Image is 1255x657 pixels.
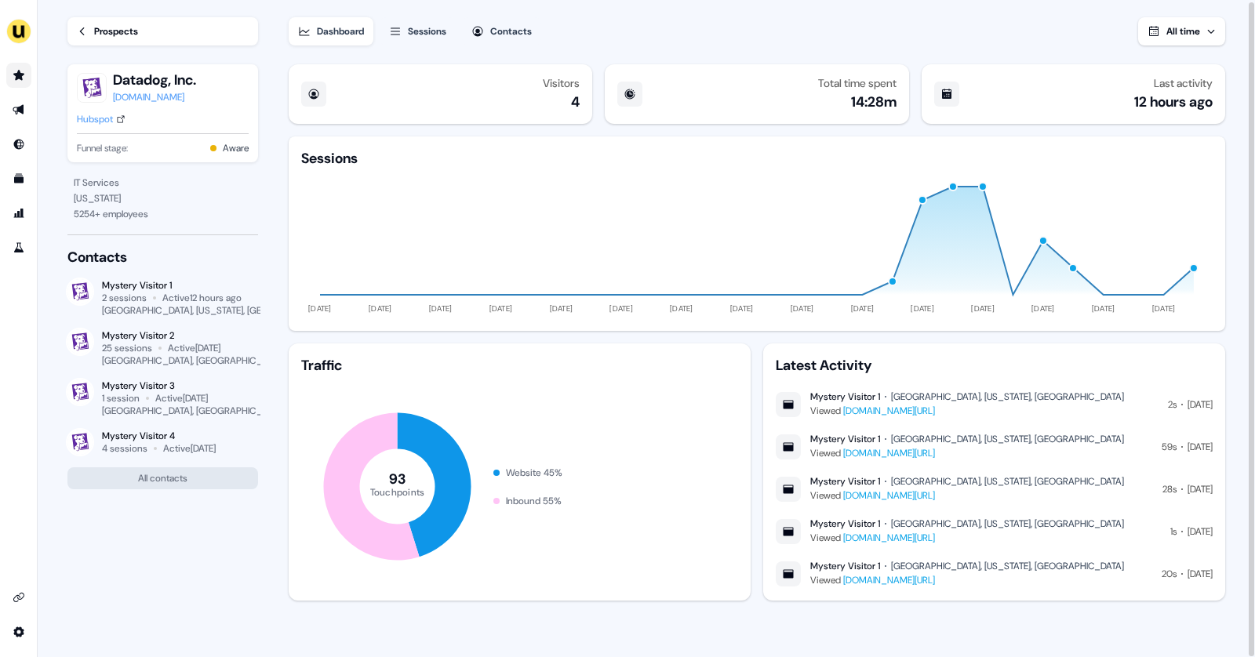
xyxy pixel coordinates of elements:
[818,77,897,89] div: Total time spent
[168,342,220,354] div: Active [DATE]
[102,442,147,455] div: 4 sessions
[6,619,31,644] a: Go to integrations
[1031,303,1055,314] tspan: [DATE]
[6,97,31,122] a: Go to outbound experience
[891,517,1124,530] div: [GEOGRAPHIC_DATA], [US_STATE], [GEOGRAPHIC_DATA]
[730,303,754,314] tspan: [DATE]
[1188,439,1213,455] div: [DATE]
[810,445,1124,461] div: Viewed
[6,166,31,191] a: Go to templates
[851,303,875,314] tspan: [DATE]
[389,470,406,488] tspan: 93
[6,235,31,260] a: Go to experiments
[810,403,1124,419] div: Viewed
[317,24,364,39] div: Dashboard
[301,356,738,375] div: Traffic
[102,405,286,417] div: [GEOGRAPHIC_DATA], [GEOGRAPHIC_DATA]
[1154,77,1213,89] div: Last activity
[843,405,935,417] a: [DOMAIN_NAME][URL]
[776,356,1213,375] div: Latest Activity
[113,71,196,89] button: Datadog, Inc.
[971,303,995,314] tspan: [DATE]
[490,24,532,39] div: Contacts
[810,517,880,530] div: Mystery Visitor 1
[102,279,258,292] div: Mystery Visitor 1
[380,17,456,45] button: Sessions
[74,191,252,206] div: [US_STATE]
[891,433,1124,445] div: [GEOGRAPHIC_DATA], [US_STATE], [GEOGRAPHIC_DATA]
[506,493,562,509] div: Inbound 55 %
[810,530,1124,546] div: Viewed
[74,206,252,222] div: 5254 + employees
[843,489,935,502] a: [DOMAIN_NAME][URL]
[543,77,580,89] div: Visitors
[308,303,332,314] tspan: [DATE]
[77,111,125,127] a: Hubspot
[851,93,897,111] div: 14:28m
[810,433,880,445] div: Mystery Visitor 1
[369,303,392,314] tspan: [DATE]
[67,467,258,489] button: All contacts
[67,17,258,45] a: Prospects
[609,303,633,314] tspan: [DATE]
[1170,524,1177,539] div: 1s
[77,111,113,127] div: Hubspot
[77,140,128,156] span: Funnel stage:
[163,442,216,455] div: Active [DATE]
[1188,566,1213,582] div: [DATE]
[155,392,208,405] div: Active [DATE]
[6,585,31,610] a: Go to integrations
[1188,524,1213,539] div: [DATE]
[6,63,31,88] a: Go to prospects
[162,292,242,304] div: Active 12 hours ago
[102,304,337,317] div: [GEOGRAPHIC_DATA], [US_STATE], [GEOGRAPHIC_DATA]
[102,430,216,442] div: Mystery Visitor 4
[810,390,880,403] div: Mystery Visitor 1
[1188,397,1213,412] div: [DATE]
[67,248,258,267] div: Contacts
[891,390,1124,403] div: [GEOGRAPHIC_DATA], [US_STATE], [GEOGRAPHIC_DATA]
[102,379,258,392] div: Mystery Visitor 3
[1152,303,1176,314] tspan: [DATE]
[6,201,31,226] a: Go to attribution
[571,93,580,111] div: 4
[891,560,1124,572] div: [GEOGRAPHIC_DATA], [US_STATE], [GEOGRAPHIC_DATA]
[1138,17,1225,45] button: All time
[1188,481,1213,497] div: [DATE]
[670,303,693,314] tspan: [DATE]
[810,475,880,488] div: Mystery Visitor 1
[429,303,453,314] tspan: [DATE]
[1162,481,1177,497] div: 28s
[1092,303,1115,314] tspan: [DATE]
[102,354,286,367] div: [GEOGRAPHIC_DATA], [GEOGRAPHIC_DATA]
[810,560,880,572] div: Mystery Visitor 1
[506,465,562,481] div: Website 45 %
[843,447,935,459] a: [DOMAIN_NAME][URL]
[911,303,935,314] tspan: [DATE]
[94,24,138,39] div: Prospects
[223,140,249,156] button: Aware
[810,572,1124,588] div: Viewed
[102,342,152,354] div: 25 sessions
[74,175,252,191] div: IT Services
[102,292,147,304] div: 2 sessions
[408,24,446,39] div: Sessions
[843,574,935,586] a: [DOMAIN_NAME][URL]
[1166,25,1200,38] span: All time
[489,303,513,314] tspan: [DATE]
[462,17,541,45] button: Contacts
[301,149,358,168] div: Sessions
[289,17,373,45] button: Dashboard
[113,89,196,105] a: [DOMAIN_NAME]
[1168,397,1177,412] div: 2s
[810,488,1124,503] div: Viewed
[550,303,573,314] tspan: [DATE]
[6,132,31,157] a: Go to Inbound
[891,475,1124,488] div: [GEOGRAPHIC_DATA], [US_STATE], [GEOGRAPHIC_DATA]
[102,329,258,342] div: Mystery Visitor 2
[1162,439,1177,455] div: 59s
[1162,566,1177,582] div: 20s
[1134,93,1213,111] div: 12 hours ago
[843,532,935,544] a: [DOMAIN_NAME][URL]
